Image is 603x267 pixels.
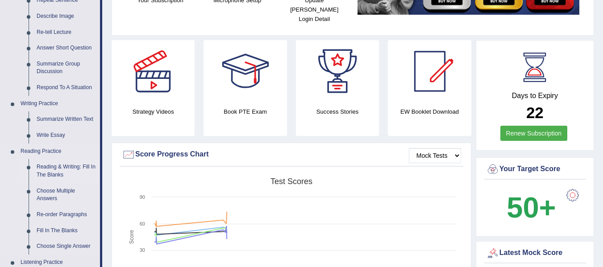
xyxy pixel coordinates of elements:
a: Summarize Written Text [33,111,100,127]
b: 22 [526,104,544,121]
a: Choose Multiple Answers [33,183,100,207]
tspan: Score [129,230,135,244]
text: 90 [140,194,145,200]
a: Describe Image [33,8,100,25]
div: Your Target Score [486,163,584,176]
a: Renew Subscription [500,126,568,141]
a: Summarize Group Discussion [33,56,100,80]
a: Re-tell Lecture [33,25,100,41]
div: Score Progress Chart [122,148,461,161]
h4: EW Booklet Download [388,107,471,116]
a: Reading Practice [17,144,100,160]
h4: Strategy Videos [112,107,195,116]
h4: Book PTE Exam [204,107,287,116]
a: Writing Practice [17,96,100,112]
a: Re-order Paragraphs [33,207,100,223]
a: Fill In The Blanks [33,223,100,239]
a: Answer Short Question [33,40,100,56]
tspan: Test scores [270,177,312,186]
a: Reading & Writing: Fill In The Blanks [33,159,100,183]
div: Latest Mock Score [486,246,584,260]
b: 50+ [507,191,556,224]
text: 30 [140,247,145,253]
text: 60 [140,221,145,226]
h4: Days to Expiry [486,92,584,100]
a: Choose Single Answer [33,238,100,255]
a: Respond To A Situation [33,80,100,96]
h4: Success Stories [296,107,379,116]
a: Write Essay [33,127,100,144]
